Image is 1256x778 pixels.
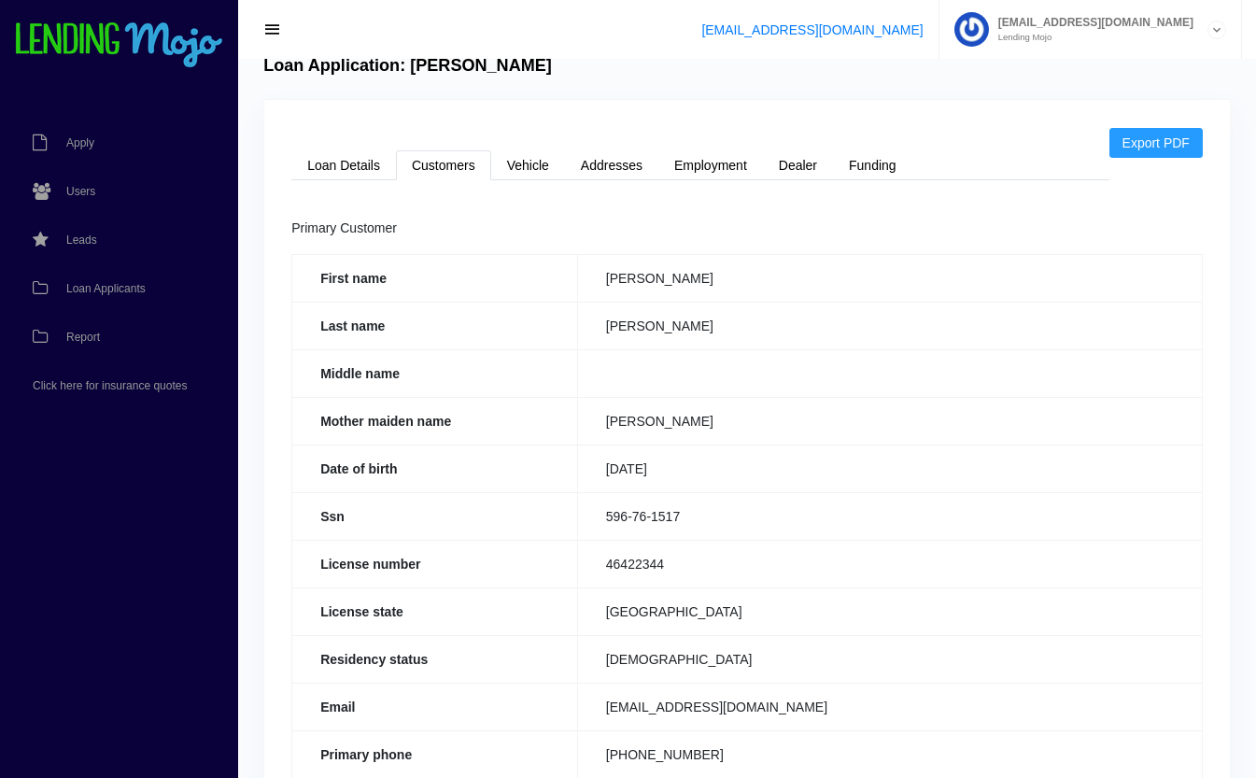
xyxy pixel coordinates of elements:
[292,254,578,302] th: First name
[66,234,97,246] span: Leads
[989,17,1193,28] span: [EMAIL_ADDRESS][DOMAIN_NAME]
[577,635,1202,683] td: [DEMOGRAPHIC_DATA]
[291,150,396,180] a: Loan Details
[577,683,1202,730] td: [EMAIL_ADDRESS][DOMAIN_NAME]
[577,540,1202,587] td: 46422344
[292,635,578,683] th: Residency status
[14,22,224,69] img: logo-small.png
[1109,128,1203,158] a: Export PDF
[66,283,146,294] span: Loan Applicants
[292,492,578,540] th: Ssn
[577,302,1202,349] td: [PERSON_NAME]
[292,540,578,587] th: License number
[989,33,1193,42] small: Lending Mojo
[577,587,1202,635] td: [GEOGRAPHIC_DATA]
[291,218,1203,240] div: Primary Customer
[263,56,552,77] h4: Loan Application: [PERSON_NAME]
[292,445,578,492] th: Date of birth
[292,397,578,445] th: Mother maiden name
[565,150,658,180] a: Addresses
[577,730,1202,778] td: [PHONE_NUMBER]
[292,730,578,778] th: Primary phone
[66,137,94,149] span: Apply
[66,332,100,343] span: Report
[577,254,1202,302] td: [PERSON_NAME]
[66,186,95,197] span: Users
[577,397,1202,445] td: [PERSON_NAME]
[292,683,578,730] th: Email
[577,492,1202,540] td: 596-76-1517
[396,150,491,180] a: Customers
[701,22,923,37] a: [EMAIL_ADDRESS][DOMAIN_NAME]
[292,349,578,397] th: Middle name
[292,587,578,635] th: License state
[763,150,833,180] a: Dealer
[33,380,187,391] span: Click here for insurance quotes
[954,12,989,47] img: Profile image
[292,302,578,349] th: Last name
[577,445,1202,492] td: [DATE]
[658,150,763,180] a: Employment
[833,150,912,180] a: Funding
[491,150,565,180] a: Vehicle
